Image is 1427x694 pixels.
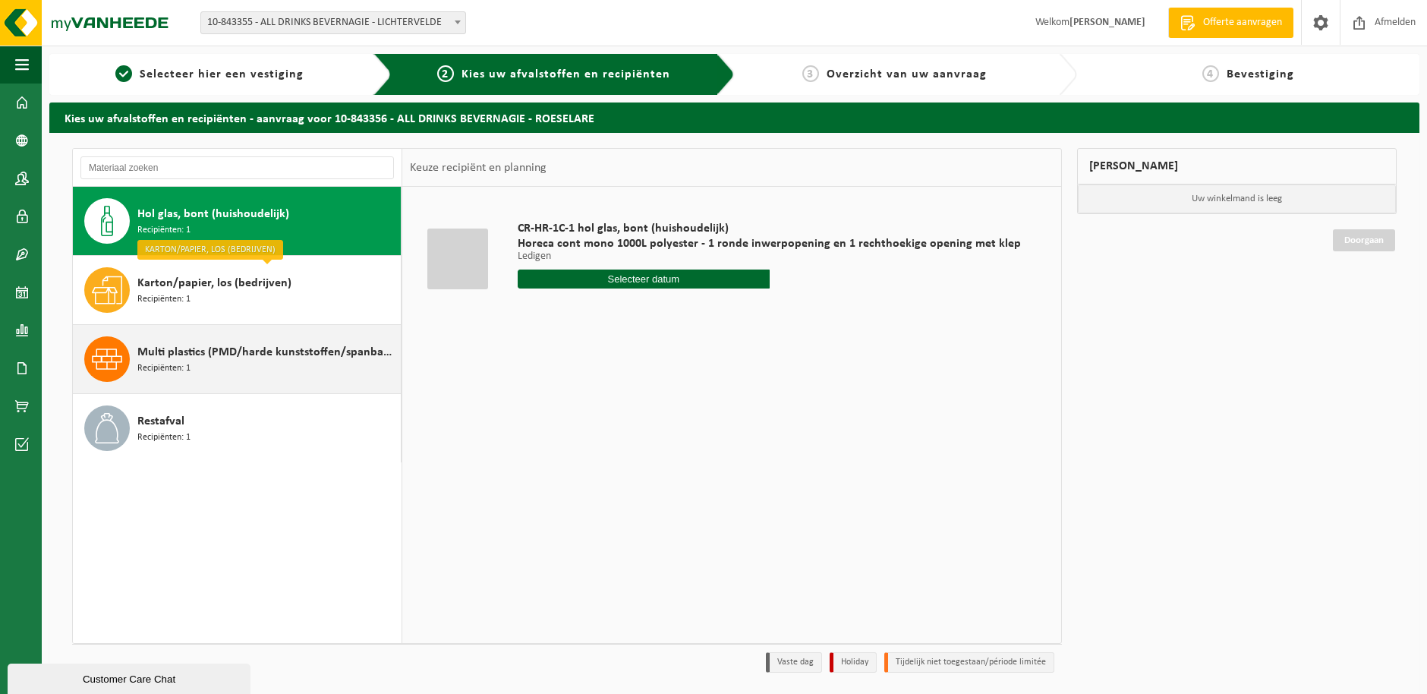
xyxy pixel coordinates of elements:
[73,394,402,462] button: Restafval Recipiënten: 1
[80,156,394,179] input: Materiaal zoeken
[1078,185,1396,213] p: Uw winkelmand is leeg
[137,223,191,238] span: Recipiënten: 1
[402,149,554,187] div: Keuze recipiënt en planning
[57,65,361,84] a: 1Selecteer hier een vestiging
[1069,17,1145,28] strong: [PERSON_NAME]
[518,251,1021,262] p: Ledigen
[1333,229,1395,251] a: Doorgaan
[884,652,1054,673] li: Tijdelijk niet toegestaan/période limitée
[73,187,402,256] button: Hol glas, bont (huishoudelijk) Recipiënten: 1
[73,325,402,394] button: Multi plastics (PMD/harde kunststoffen/spanbanden/EPS/folie naturel/folie gemengd) Recipiënten: 1
[200,11,466,34] span: 10-843355 - ALL DRINKS BEVERNAGIE - LICHTERVELDE
[140,68,304,80] span: Selecteer hier een vestiging
[1227,68,1294,80] span: Bevestiging
[830,652,877,673] li: Holiday
[137,292,191,307] span: Recipiënten: 1
[518,236,1021,251] span: Horeca cont mono 1000L polyester - 1 ronde inwerpopening en 1 rechthoekige opening met klep
[201,12,465,33] span: 10-843355 - ALL DRINKS BEVERNAGIE - LICHTERVELDE
[49,103,1419,132] h2: Kies uw afvalstoffen en recipiënten - aanvraag voor 10-843356 - ALL DRINKS BEVERNAGIE - ROESELARE
[437,65,454,82] span: 2
[827,68,987,80] span: Overzicht van uw aanvraag
[137,361,191,376] span: Recipiënten: 1
[461,68,670,80] span: Kies uw afvalstoffen en recipiënten
[802,65,819,82] span: 3
[766,652,822,673] li: Vaste dag
[518,270,770,289] input: Selecteer datum
[8,661,254,694] iframe: chat widget
[73,256,402,325] button: Karton/papier, los (bedrijven) Recipiënten: 1
[137,412,184,431] span: Restafval
[137,343,397,361] span: Multi plastics (PMD/harde kunststoffen/spanbanden/EPS/folie naturel/folie gemengd)
[115,65,132,82] span: 1
[1202,65,1219,82] span: 4
[1168,8,1293,38] a: Offerte aanvragen
[1199,15,1286,30] span: Offerte aanvragen
[1077,148,1397,185] div: [PERSON_NAME]
[518,221,1021,236] span: CR-HR-1C-1 hol glas, bont (huishoudelijk)
[137,431,191,445] span: Recipiënten: 1
[137,205,289,223] span: Hol glas, bont (huishoudelijk)
[137,274,291,292] span: Karton/papier, los (bedrijven)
